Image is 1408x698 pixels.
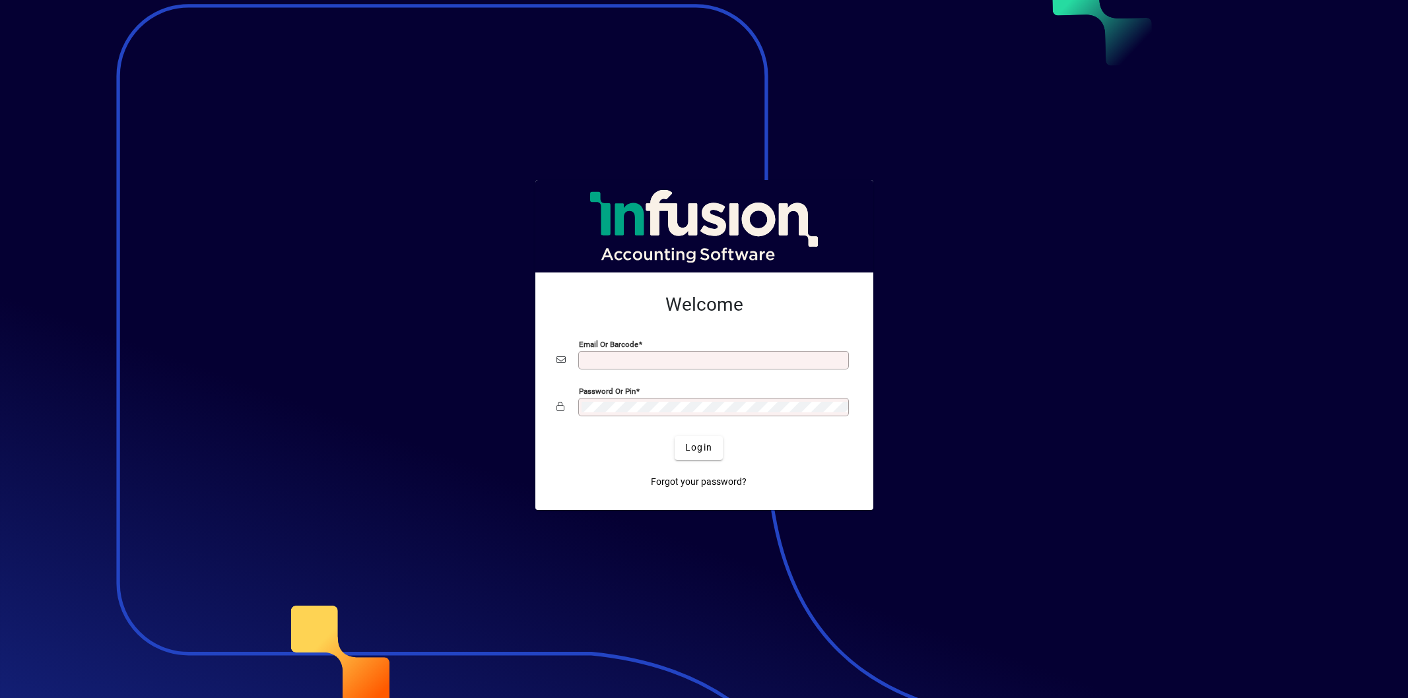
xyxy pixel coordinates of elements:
[675,436,723,460] button: Login
[646,470,752,494] a: Forgot your password?
[556,294,852,316] h2: Welcome
[579,386,636,395] mat-label: Password or Pin
[651,475,747,489] span: Forgot your password?
[579,339,638,348] mat-label: Email or Barcode
[685,441,712,455] span: Login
